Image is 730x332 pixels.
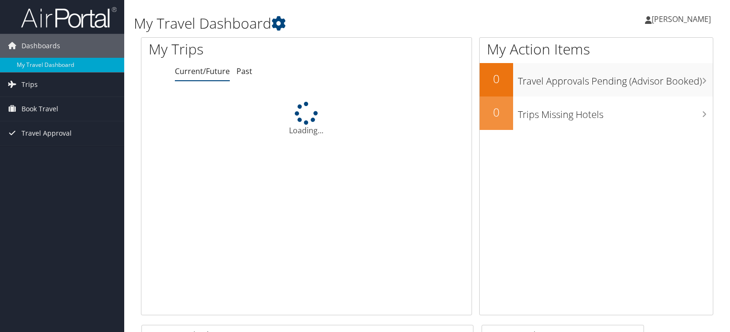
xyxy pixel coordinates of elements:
[480,39,713,59] h1: My Action Items
[652,14,711,24] span: [PERSON_NAME]
[518,70,713,88] h3: Travel Approvals Pending (Advisor Booked)
[518,103,713,121] h3: Trips Missing Hotels
[480,96,713,130] a: 0Trips Missing Hotels
[21,73,38,96] span: Trips
[21,121,72,145] span: Travel Approval
[236,66,252,76] a: Past
[149,39,327,59] h1: My Trips
[141,102,472,136] div: Loading...
[21,97,58,121] span: Book Travel
[645,5,720,33] a: [PERSON_NAME]
[21,6,117,29] img: airportal-logo.png
[134,13,525,33] h1: My Travel Dashboard
[480,63,713,96] a: 0Travel Approvals Pending (Advisor Booked)
[480,71,513,87] h2: 0
[480,104,513,120] h2: 0
[21,34,60,58] span: Dashboards
[175,66,230,76] a: Current/Future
